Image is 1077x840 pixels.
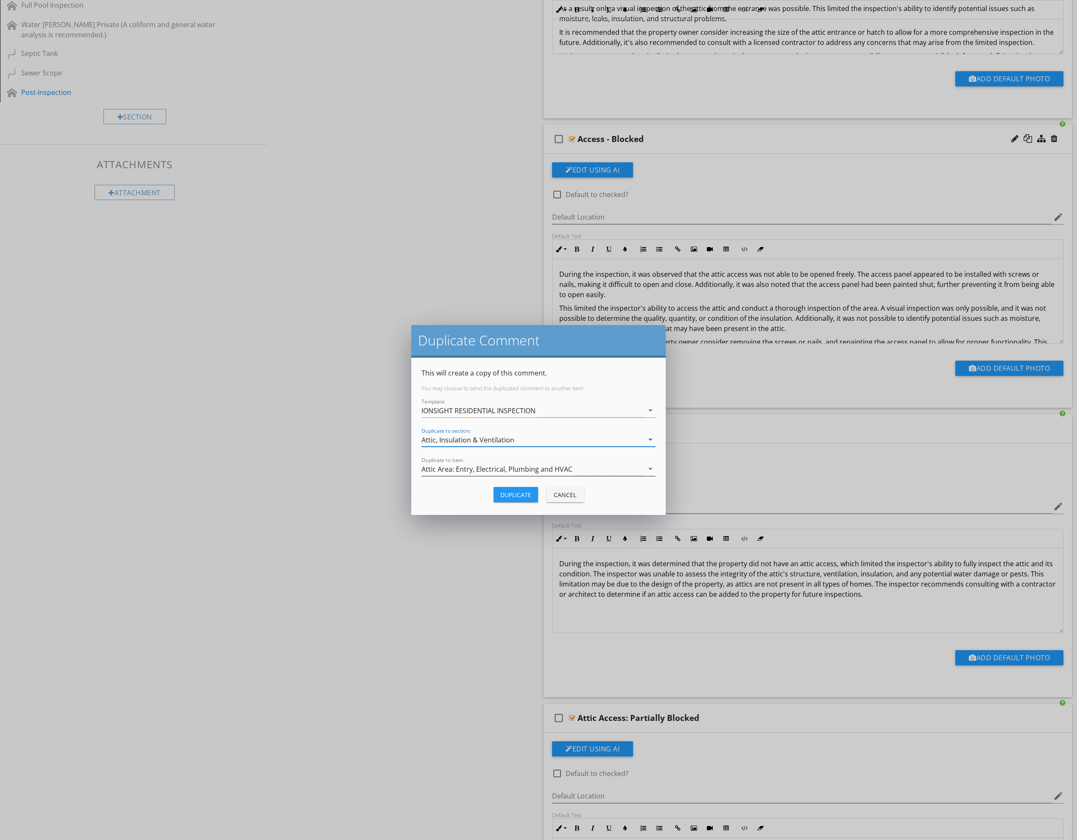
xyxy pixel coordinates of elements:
div: Attic Area: Entry, Electrical, Plumbing and HVAC [421,465,572,473]
button: Duplicate [494,487,538,502]
i: arrow_drop_down [645,434,656,445]
div: Attic, Insulation & Ventilation [421,436,514,444]
p: This will create a copy of this comment. [421,368,656,378]
h2: Duplicate Comment [418,332,659,349]
i: arrow_drop_down [645,405,656,415]
button: Cancel [547,487,584,502]
div: IONSIGHT RESIDENTIAL INSPECTION [421,407,536,414]
div: Cancel [553,490,577,499]
i: arrow_drop_down [645,464,656,474]
p: You may choose to send the duplicated comment to another item: [421,385,656,392]
div: Duplicate [500,490,531,499]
